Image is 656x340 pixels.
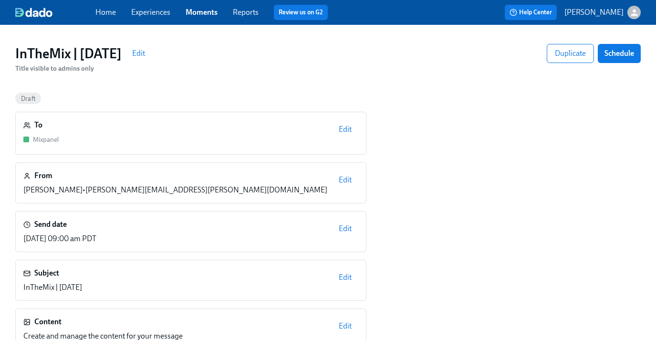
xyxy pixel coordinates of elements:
button: Duplicate [547,44,594,63]
button: Help Center [505,5,557,20]
a: Moments [186,8,218,17]
button: Review us on G2 [274,5,328,20]
span: Edit [339,273,352,282]
a: Review us on G2 [279,8,323,17]
button: Edit [332,120,358,139]
button: Schedule [598,44,641,63]
a: Experiences [131,8,170,17]
button: Edit [332,268,358,287]
span: Mixpanel [33,136,59,144]
span: Help Center [510,8,552,17]
div: [DATE] 09:00 am PDT [23,234,96,244]
a: dado [15,8,95,17]
button: Edit [332,219,358,238]
span: Edit [339,321,352,331]
h6: To [34,120,42,130]
p: InTheMix | [DATE] [23,282,82,293]
button: Edit [332,170,358,190]
a: Reports [233,8,259,17]
span: Edit [339,224,352,234]
h6: Subject [34,268,59,278]
h3: InTheMix | [DATE] [15,45,122,62]
span: Schedule [604,49,634,58]
span: Draft [15,95,41,102]
span: Duplicate [555,49,586,58]
span: Title visible to admins only [15,64,94,73]
span: Edit [339,175,352,185]
button: [PERSON_NAME] [564,6,641,19]
div: [PERSON_NAME] • [PERSON_NAME][EMAIL_ADDRESS][PERSON_NAME][DOMAIN_NAME] [23,185,327,195]
button: Edit [125,44,152,63]
span: Edit [339,125,352,134]
p: [PERSON_NAME] [564,7,624,18]
img: dado [15,8,52,17]
span: Edit [132,49,145,58]
button: Edit [332,317,358,336]
h6: Content [34,317,62,327]
h6: From [34,170,52,181]
a: Home [95,8,116,17]
h6: Send date [34,219,67,230]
